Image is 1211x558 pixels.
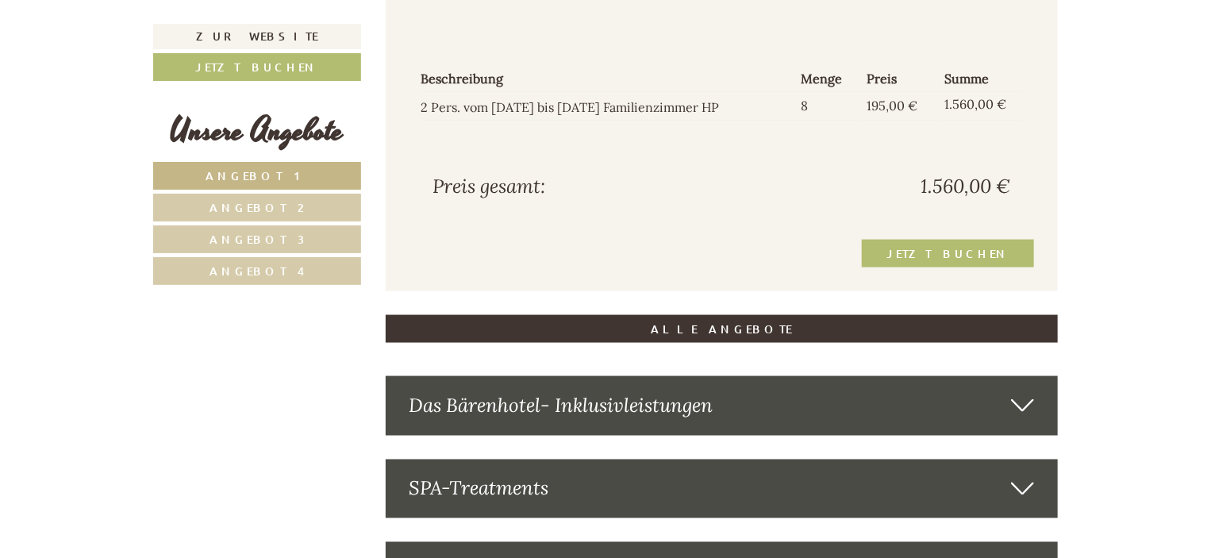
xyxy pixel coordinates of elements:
th: Menge [794,67,860,91]
a: Zur Website [153,24,361,49]
span: Angebot 4 [210,264,305,279]
div: Unsere Angebote [153,109,361,154]
td: 2 Pers. vom [DATE] bis [DATE] Familienzimmer HP [421,92,795,121]
th: Summe [939,67,1022,91]
span: Angebot 2 [210,200,305,215]
span: Angebot 3 [210,232,305,247]
a: ALLE ANGEBOTE [386,315,1059,343]
span: 1.560,00 € [921,173,1010,200]
td: 1.560,00 € [939,92,1022,121]
a: Jetzt buchen [153,53,361,81]
th: Beschreibung [421,67,795,91]
span: Angebot 1 [206,168,309,183]
div: Das Bärenhotel- Inklusivleistungen [386,376,1059,435]
span: 195,00 € [867,98,918,114]
th: Preis [861,67,939,91]
a: Jetzt buchen [862,240,1034,267]
div: Preis gesamt: [421,173,722,200]
div: SPA-Treatments [386,460,1059,518]
td: 8 [794,92,860,121]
